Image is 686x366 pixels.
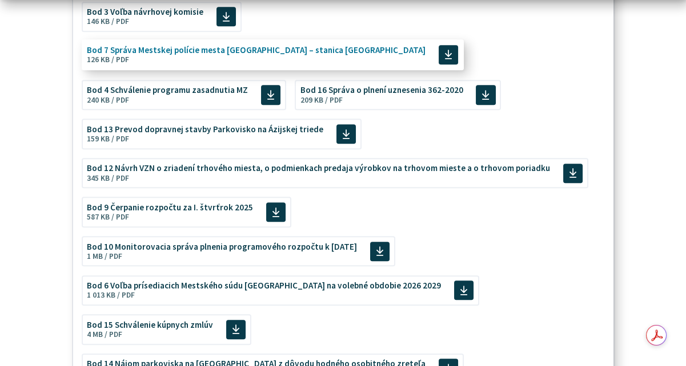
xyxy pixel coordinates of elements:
span: 126 KB / PDF [87,55,129,64]
span: Bod 15 Schválenie kúpnych zmlúv [87,320,213,329]
span: Bod 10 Monitorovacia správa plnenia programového rozpočtu k [DATE] [87,242,357,251]
span: Bod 9 Čerpanie rozpočtu za I. štvrťrok 2025 [87,203,253,212]
span: 345 KB / PDF [87,173,129,183]
a: Bod 10 Monitorovacia správa plnenia programového rozpočtu k [DATE] 1 MB / PDF [82,236,395,266]
a: Bod 3 Voľba návrhovej komisie 146 KB / PDF [82,2,242,32]
span: Bod 3 Voľba návrhovej komisie [87,7,203,16]
span: Bod 6 Voľba prísediacich Mestského súdu [GEOGRAPHIC_DATA] na volebné obdobie 2026 2029 [87,281,441,290]
a: Bod 9 Čerpanie rozpočtu za I. štvrťrok 2025 587 KB / PDF [82,197,291,227]
a: Bod 12 Návrh VZN o zriadení trhového miesta, o podmienkach predaja výrobkov na trhovom mieste a o... [82,158,588,188]
a: Bod 7 Správa Mestskej polície mesta [GEOGRAPHIC_DATA] – stanica [GEOGRAPHIC_DATA] 126 KB / PDF [82,39,464,70]
span: Bod 13 Prevod dopravnej stavby Parkovisko na Ázijskej triede [87,125,323,133]
a: Bod 6 Voľba prísediacich Mestského súdu [GEOGRAPHIC_DATA] na volebné obdobie 2026 2029 1 013 KB /... [82,275,479,306]
span: Bod 7 Správa Mestskej polície mesta [GEOGRAPHIC_DATA] – stanica [GEOGRAPHIC_DATA] [87,46,426,54]
span: 209 KB / PDF [300,95,343,105]
span: Bod 12 Návrh VZN o zriadení trhového miesta, o podmienkach predaja výrobkov na trhovom mieste a o... [87,164,550,173]
span: 240 KB / PDF [87,95,129,105]
a: Bod 15 Schválenie kúpnych zmlúv 4 MB / PDF [82,314,251,344]
span: 4 MB / PDF [87,330,122,339]
a: Bod 4 Schválenie programu zasadnutia MZ 240 KB / PDF [82,80,286,110]
span: 587 KB / PDF [87,212,129,222]
span: Bod 4 Schválenie programu zasadnutia MZ [87,86,248,94]
span: 1 013 KB / PDF [87,290,135,300]
span: 146 KB / PDF [87,17,129,26]
span: 1 MB / PDF [87,251,122,261]
a: Bod 13 Prevod dopravnej stavby Parkovisko na Ázijskej triede 159 KB / PDF [82,119,362,149]
a: Bod 16 Správa o plnení uznesenia 362-2020 209 KB / PDF [295,80,501,110]
span: Bod 16 Správa o plnení uznesenia 362-2020 [300,86,463,94]
span: 159 KB / PDF [87,134,129,144]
